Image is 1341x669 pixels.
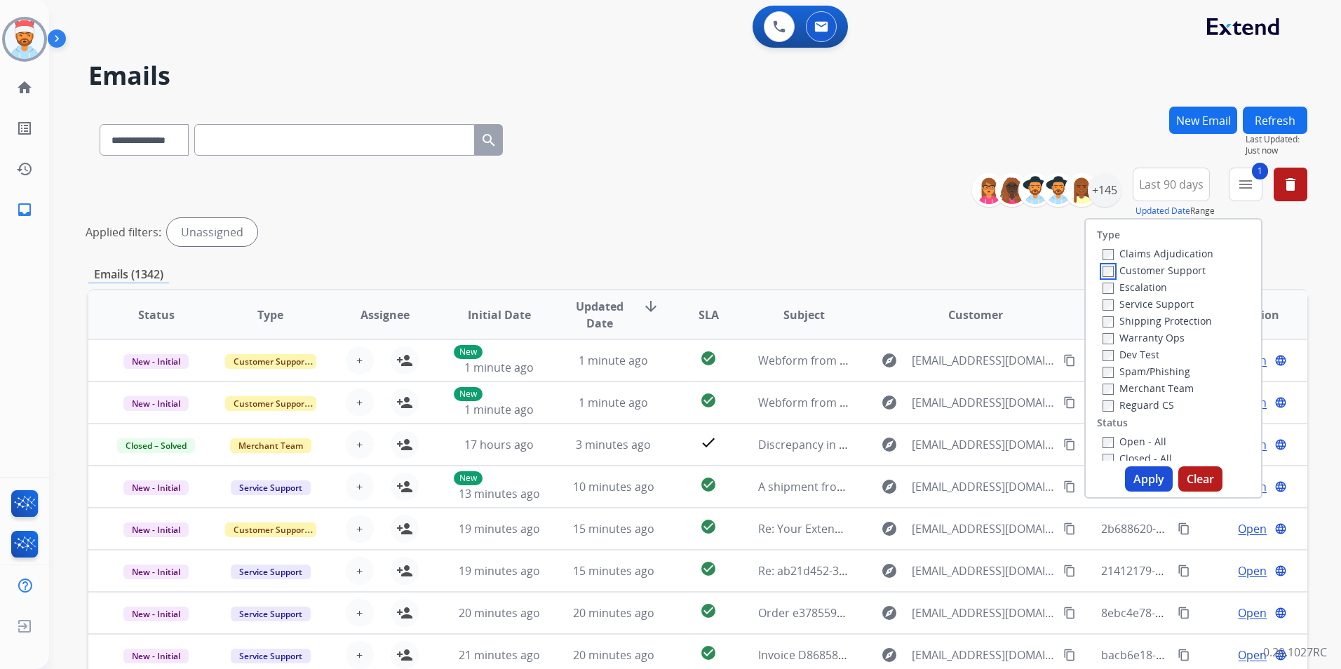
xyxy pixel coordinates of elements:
[454,387,483,401] p: New
[1101,605,1320,621] span: 8ebc4e78-4891-440b-81d5-64b7b973e914
[1063,438,1076,451] mat-icon: content_copy
[231,649,311,663] span: Service Support
[579,353,648,368] span: 1 minute ago
[881,436,898,453] mat-icon: explore
[700,350,717,367] mat-icon: check_circle
[1103,333,1114,344] input: Warranty Ops
[1103,283,1114,294] input: Escalation
[700,476,717,493] mat-icon: check_circle
[573,479,654,494] span: 10 minutes ago
[1103,454,1114,465] input: Closed - All
[356,352,363,369] span: +
[396,604,413,621] mat-icon: person_add
[346,557,374,585] button: +
[123,480,189,495] span: New - Initial
[700,392,717,409] mat-icon: check_circle
[346,388,374,417] button: +
[459,563,540,579] span: 19 minutes ago
[464,360,534,375] span: 1 minute ago
[699,306,719,323] span: SLA
[1101,647,1317,663] span: bacb6e18-a6d3-43f5-83db-91372a687168
[459,486,540,501] span: 13 minutes ago
[464,437,534,452] span: 17 hours ago
[881,520,898,537] mat-icon: explore
[396,520,413,537] mat-icon: person_add
[1103,316,1114,327] input: Shipping Protection
[1274,438,1287,451] mat-icon: language
[346,641,374,669] button: +
[459,605,540,621] span: 20 minutes ago
[396,647,413,663] mat-icon: person_add
[1103,400,1114,412] input: Reguard CS
[912,520,1056,537] span: [EMAIL_ADDRESS][DOMAIN_NAME]
[88,62,1307,90] h2: Emails
[1274,354,1287,367] mat-icon: language
[1103,398,1174,412] label: Reguard CS
[464,402,534,417] span: 1 minute ago
[138,306,175,323] span: Status
[1274,480,1287,493] mat-icon: language
[573,605,654,621] span: 20 minutes ago
[231,607,311,621] span: Service Support
[1097,228,1120,242] label: Type
[167,218,257,246] div: Unassigned
[1238,562,1267,579] span: Open
[1103,299,1114,311] input: Service Support
[1103,350,1114,361] input: Dev Test
[356,436,363,453] span: +
[881,647,898,663] mat-icon: explore
[1103,367,1114,378] input: Spam/Phishing
[459,647,540,663] span: 21 minutes ago
[86,224,161,241] p: Applied filters:
[1238,520,1267,537] span: Open
[1103,264,1206,277] label: Customer Support
[1063,396,1076,409] mat-icon: content_copy
[1101,521,1313,536] span: 2b688620-ff8e-4d90-851b-1d2511d2608f
[1178,649,1190,661] mat-icon: content_copy
[396,562,413,579] mat-icon: person_add
[912,562,1056,579] span: [EMAIL_ADDRESS][DOMAIN_NAME]
[1103,247,1213,260] label: Claims Adjudication
[1274,565,1287,577] mat-icon: language
[356,562,363,579] span: +
[700,644,717,661] mat-icon: check_circle
[1103,381,1194,395] label: Merchant Team
[1274,522,1287,535] mat-icon: language
[573,521,654,536] span: 15 minutes ago
[88,266,169,283] p: Emails (1342)
[356,520,363,537] span: +
[912,478,1056,495] span: [EMAIL_ADDRESS][DOMAIN_NAME]
[1103,331,1185,344] label: Warranty Ops
[346,346,374,374] button: +
[257,306,283,323] span: Type
[123,522,189,537] span: New - Initial
[1063,354,1076,367] mat-icon: content_copy
[700,518,717,535] mat-icon: check_circle
[225,522,316,537] span: Customer Support
[1097,416,1128,430] label: Status
[356,604,363,621] span: +
[700,434,717,451] mat-icon: check
[1103,435,1166,448] label: Open - All
[758,521,938,536] span: Re: Your Extend claim is approved
[700,560,717,577] mat-icon: check_circle
[948,306,1003,323] span: Customer
[123,607,189,621] span: New - Initial
[1063,649,1076,661] mat-icon: content_copy
[225,354,316,369] span: Customer Support
[454,345,483,359] p: New
[1238,647,1267,663] span: Open
[758,353,1076,368] span: Webform from [EMAIL_ADDRESS][DOMAIN_NAME] on [DATE]
[1139,182,1204,187] span: Last 90 days
[16,120,33,137] mat-icon: list_alt
[881,478,898,495] mat-icon: explore
[230,438,311,453] span: Merchant Team
[912,352,1056,369] span: [EMAIL_ADDRESS][DOMAIN_NAME]
[1101,563,1312,579] span: 21412179-d3fc-4c8c-a7fd-2e862e571d15
[1237,176,1254,193] mat-icon: menu
[758,605,1007,621] span: Order e3785594-0aa2-4124-92a7-d06d6293f68a
[123,565,189,579] span: New - Initial
[758,647,885,663] span: Invoice D86858 Super73
[5,20,44,59] img: avatar
[1103,365,1190,378] label: Spam/Phishing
